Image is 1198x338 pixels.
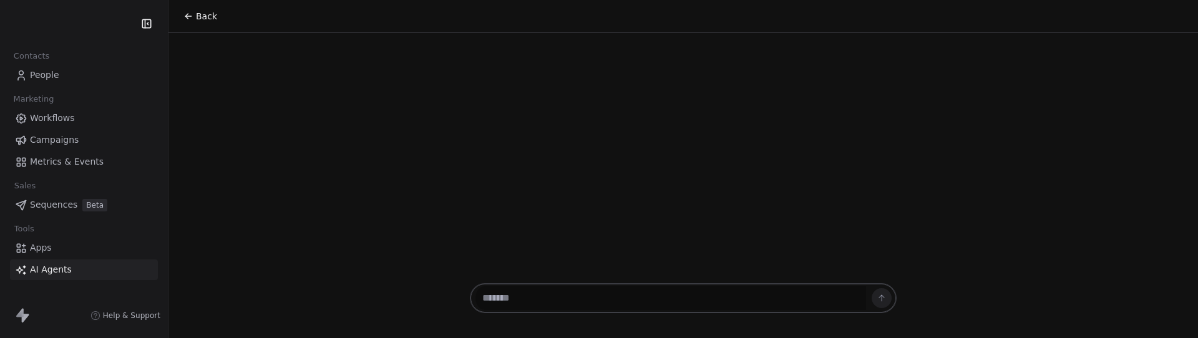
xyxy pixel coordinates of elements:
[10,130,158,150] a: Campaigns
[10,238,158,258] a: Apps
[103,311,160,321] span: Help & Support
[10,65,158,85] a: People
[8,90,59,109] span: Marketing
[9,176,41,195] span: Sales
[9,220,39,238] span: Tools
[30,112,75,125] span: Workflows
[8,47,55,65] span: Contacts
[90,311,160,321] a: Help & Support
[30,69,59,82] span: People
[30,155,104,168] span: Metrics & Events
[10,195,158,215] a: SequencesBeta
[30,198,77,211] span: Sequences
[30,133,79,147] span: Campaigns
[30,241,52,254] span: Apps
[82,199,107,211] span: Beta
[10,152,158,172] a: Metrics & Events
[196,10,217,22] span: Back
[30,263,72,276] span: AI Agents
[10,108,158,128] a: Workflows
[10,259,158,280] a: AI Agents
